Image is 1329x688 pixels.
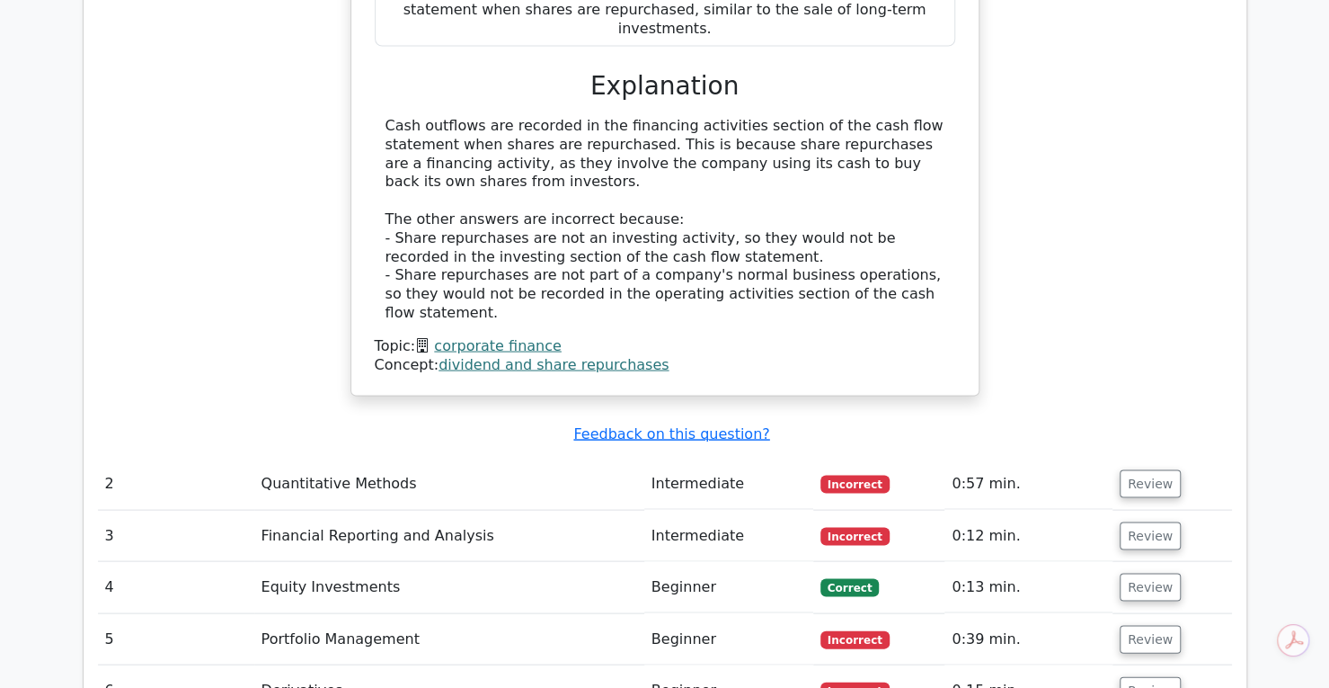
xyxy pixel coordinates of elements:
td: Beginner [644,561,813,612]
div: Concept: [375,355,955,374]
button: Review [1120,625,1181,653]
h3: Explanation [385,71,944,102]
td: 3 [98,510,254,561]
td: 0:12 min. [944,510,1112,561]
td: 5 [98,613,254,665]
td: Financial Reporting and Analysis [254,510,644,561]
td: Beginner [644,613,813,665]
td: 2 [98,458,254,509]
button: Review [1120,573,1181,601]
button: Review [1120,469,1181,497]
td: Quantitative Methods [254,458,644,509]
a: dividend and share repurchases [439,355,669,372]
span: Incorrect [820,527,890,545]
td: 4 [98,561,254,612]
a: corporate finance [434,336,562,353]
span: Incorrect [820,475,890,493]
td: Intermediate [644,510,813,561]
span: Incorrect [820,630,890,648]
td: 0:57 min. [944,458,1112,509]
td: Portfolio Management [254,613,644,665]
td: 0:13 min. [944,561,1112,612]
td: Equity Investments [254,561,644,612]
a: Feedback on this question? [573,424,769,442]
span: Correct [820,578,879,596]
div: Cash outflows are recorded in the financing activities section of the cash flow statement when sh... [385,116,944,322]
td: 0:39 min. [944,613,1112,665]
div: Topic: [375,336,955,355]
button: Review [1120,522,1181,550]
td: Intermediate [644,458,813,509]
